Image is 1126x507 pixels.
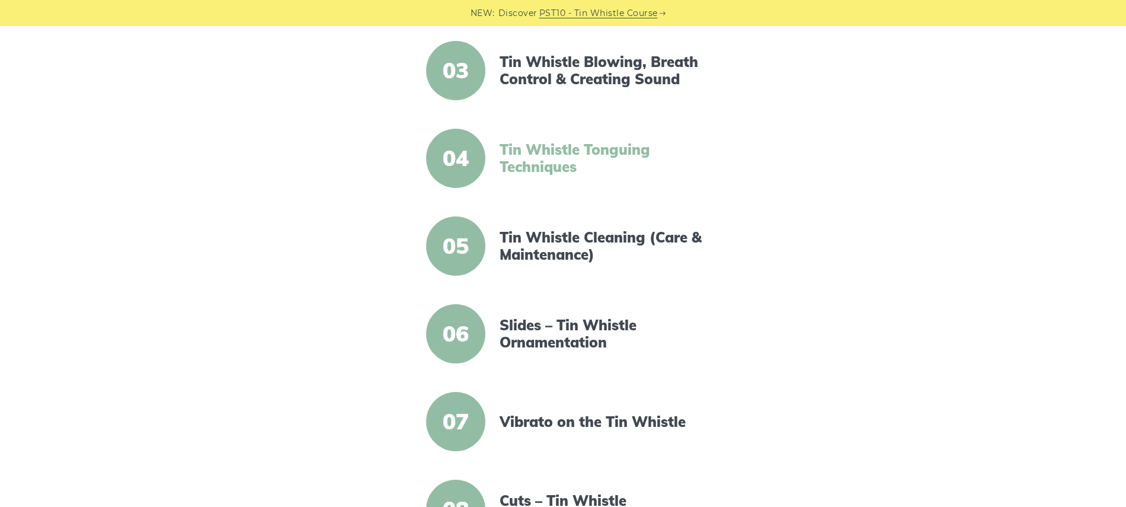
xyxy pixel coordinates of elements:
span: 06 [426,304,485,363]
span: 05 [426,216,485,276]
span: 07 [426,392,485,451]
span: 04 [426,129,485,188]
a: Slides – Tin Whistle Ornamentation [500,317,703,351]
a: Tin Whistle Cleaning (Care & Maintenance) [500,229,703,263]
a: Vibrato on the Tin Whistle [500,413,703,431]
a: Tin Whistle Tonguing Techniques [500,141,703,176]
span: 03 [426,41,485,100]
a: PST10 - Tin Whistle Course [539,7,658,20]
span: NEW: [471,7,495,20]
a: Tin Whistle Blowing, Breath Control & Creating Sound [500,53,703,88]
span: Discover [498,7,538,20]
